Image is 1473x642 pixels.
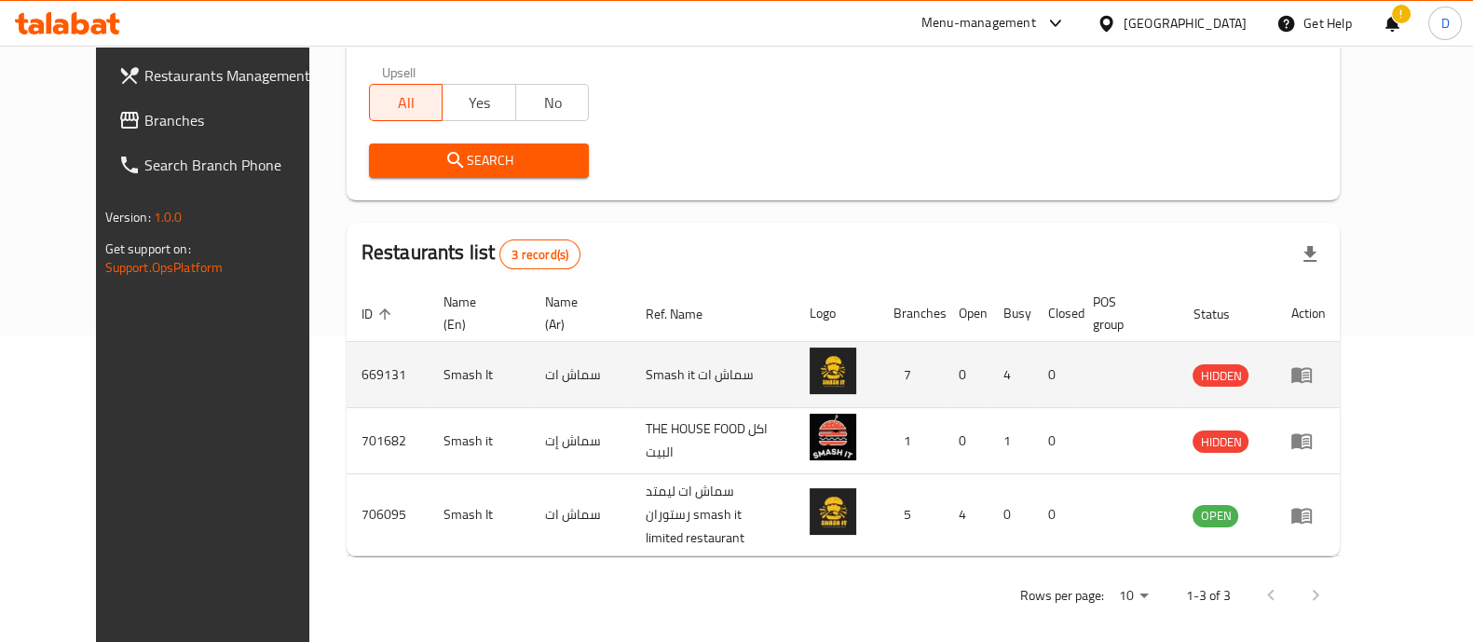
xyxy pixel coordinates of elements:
[443,291,508,335] span: Name (En)
[105,237,191,261] span: Get support on:
[442,84,516,121] button: Yes
[1290,504,1325,526] div: Menu
[429,342,530,408] td: Smash It
[105,255,224,280] a: Support.OpsPlatform
[1111,582,1155,610] div: Rows per page:
[429,474,530,556] td: Smash It
[1193,364,1248,387] div: HIDDEN
[1124,13,1247,34] div: [GEOGRAPHIC_DATA]
[377,89,436,116] span: All
[347,408,429,474] td: 701682
[103,143,342,187] a: Search Branch Phone
[989,342,1033,408] td: 4
[631,408,795,474] td: THE HOUSE FOOD اكل البيت
[530,342,631,408] td: سماش ات
[429,408,530,474] td: Smash it
[105,205,151,229] span: Version:
[1193,365,1248,387] span: HIDDEN
[144,64,327,87] span: Restaurants Management
[989,474,1033,556] td: 0
[361,303,397,325] span: ID
[144,109,327,131] span: Branches
[1275,285,1340,342] th: Action
[1288,232,1332,277] div: Export file
[369,84,443,121] button: All
[1290,430,1325,452] div: Menu
[989,285,1033,342] th: Busy
[347,285,1341,556] table: enhanced table
[879,408,944,474] td: 1
[879,285,944,342] th: Branches
[1033,342,1078,408] td: 0
[1440,13,1449,34] span: D
[810,348,856,394] img: Smash It
[545,291,608,335] span: Name (Ar)
[450,89,509,116] span: Yes
[347,342,429,408] td: 669131
[1290,363,1325,386] div: Menu
[524,89,582,116] span: No
[154,205,183,229] span: 1.0.0
[944,408,989,474] td: 0
[515,84,590,121] button: No
[989,408,1033,474] td: 1
[795,285,879,342] th: Logo
[944,285,989,342] th: Open
[369,143,590,178] button: Search
[631,342,795,408] td: Smash it سماش ات
[810,414,856,460] img: Smash it
[1033,408,1078,474] td: 0
[810,488,856,535] img: Smash It
[646,303,727,325] span: Ref. Name
[382,65,416,78] label: Upsell
[500,246,580,264] span: 3 record(s)
[103,98,342,143] a: Branches
[921,12,1036,34] div: Menu-management
[1193,303,1253,325] span: Status
[879,342,944,408] td: 7
[1033,285,1078,342] th: Closed
[530,474,631,556] td: سماش ات
[1193,505,1238,527] div: OPEN
[1193,430,1248,453] div: HIDDEN
[103,53,342,98] a: Restaurants Management
[384,149,575,172] span: Search
[1193,431,1248,453] span: HIDDEN
[631,474,795,556] td: سماش ات ليمتد رستوران smash it limited restaurant
[1019,584,1103,608] p: Rows per page:
[1185,584,1230,608] p: 1-3 of 3
[144,154,327,176] span: Search Branch Phone
[879,474,944,556] td: 5
[499,239,580,269] div: Total records count
[944,342,989,408] td: 0
[1033,474,1078,556] td: 0
[361,239,580,269] h2: Restaurants list
[1093,291,1155,335] span: POS group
[347,474,429,556] td: 706095
[1193,505,1238,526] span: OPEN
[944,474,989,556] td: 4
[530,408,631,474] td: سماش إت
